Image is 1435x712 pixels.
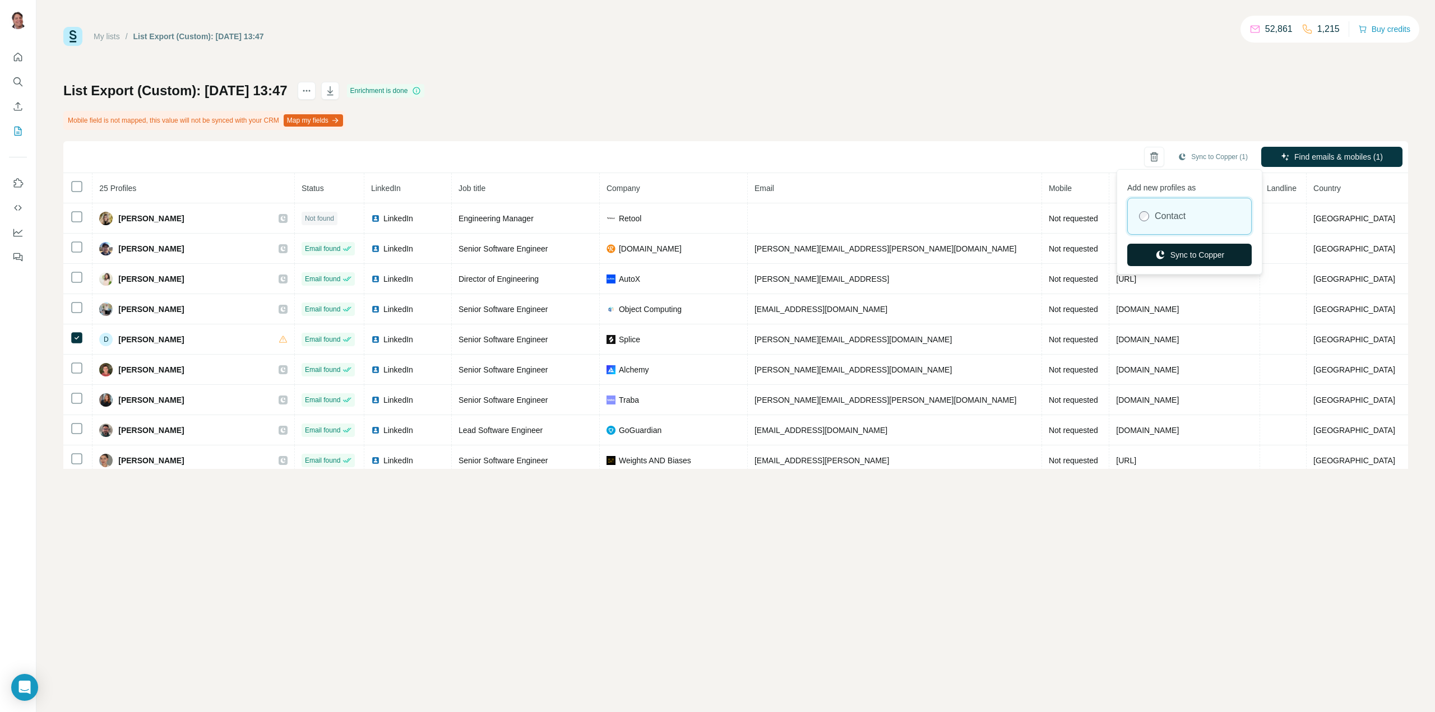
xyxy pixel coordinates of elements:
[1313,274,1395,283] span: [GEOGRAPHIC_DATA]
[754,184,774,193] span: Email
[1313,426,1395,435] span: [GEOGRAPHIC_DATA]
[1049,244,1098,253] span: Not requested
[99,363,113,376] img: Avatar
[1313,335,1395,344] span: [GEOGRAPHIC_DATA]
[371,395,380,404] img: LinkedIn logo
[383,334,413,345] span: LinkedIn
[1049,395,1098,404] span: Not requested
[371,335,380,344] img: LinkedIn logo
[371,365,380,374] img: LinkedIn logo
[383,213,413,224] span: LinkedIn
[1155,210,1186,223] label: Contact
[305,244,340,254] span: Email found
[619,273,640,285] span: AutoX
[305,213,334,224] span: Not found
[1116,335,1179,344] span: [DOMAIN_NAME]
[607,305,615,314] img: company-logo
[298,82,316,100] button: actions
[754,305,887,314] span: [EMAIL_ADDRESS][DOMAIN_NAME]
[607,395,615,404] img: company-logo
[1116,456,1136,465] span: [URL]
[1049,335,1098,344] span: Not requested
[459,214,534,223] span: Engineering Manager
[619,455,691,466] span: Weights AND Biases
[459,395,548,404] span: Senior Software Engineer
[1049,365,1098,374] span: Not requested
[1049,305,1098,314] span: Not requested
[607,426,615,435] img: company-logo
[607,216,615,220] img: company-logo
[371,305,380,314] img: LinkedIn logo
[1313,184,1341,193] span: Country
[99,184,136,193] span: 25 Profiles
[133,31,264,42] div: List Export (Custom): [DATE] 13:47
[1313,244,1395,253] span: [GEOGRAPHIC_DATA]
[99,454,113,467] img: Avatar
[99,212,113,225] img: Avatar
[754,244,1017,253] span: [PERSON_NAME][EMAIL_ADDRESS][PERSON_NAME][DOMAIN_NAME]
[459,335,548,344] span: Senior Software Engineer
[1049,214,1098,223] span: Not requested
[118,243,184,254] span: [PERSON_NAME]
[1261,147,1402,167] button: Find emails & mobiles (1)
[9,198,27,218] button: Use Surfe API
[9,173,27,193] button: Use Surfe on LinkedIn
[9,247,27,267] button: Feedback
[9,11,27,29] img: Avatar
[118,334,184,345] span: [PERSON_NAME]
[619,364,649,375] span: Alchemy
[619,213,641,224] span: Retool
[302,184,324,193] span: Status
[118,425,184,436] span: [PERSON_NAME]
[1116,395,1179,404] span: [DOMAIN_NAME]
[305,395,340,405] span: Email found
[1049,426,1098,435] span: Not requested
[607,456,615,465] img: company-logo
[607,184,640,193] span: Company
[383,243,413,254] span: LinkedIn
[118,304,184,315] span: [PERSON_NAME]
[1313,395,1395,404] span: [GEOGRAPHIC_DATA]
[459,184,485,193] span: Job title
[1116,274,1136,283] span: [URL]
[607,365,615,374] img: company-logo
[1313,456,1395,465] span: [GEOGRAPHIC_DATA]
[1116,305,1179,314] span: [DOMAIN_NAME]
[619,425,661,436] span: GoGuardian
[99,303,113,316] img: Avatar
[284,114,343,127] button: Map my fields
[99,333,113,346] div: D
[619,334,640,345] span: Splice
[305,425,340,435] span: Email found
[383,455,413,466] span: LinkedIn
[94,32,120,41] a: My lists
[754,456,889,465] span: [EMAIL_ADDRESS][PERSON_NAME]
[459,305,548,314] span: Senior Software Engineer
[1170,148,1256,165] button: Sync to Copper (1)
[118,213,184,224] span: [PERSON_NAME]
[305,274,340,284] span: Email found
[371,426,380,435] img: LinkedIn logo
[118,273,184,285] span: [PERSON_NAME]
[305,304,340,314] span: Email found
[754,395,1017,404] span: [PERSON_NAME][EMAIL_ADDRESS][PERSON_NAME][DOMAIN_NAME]
[607,244,615,253] img: company-logo
[9,72,27,92] button: Search
[11,674,38,701] div: Open Intercom Messenger
[383,425,413,436] span: LinkedIn
[1358,21,1410,37] button: Buy credits
[371,244,380,253] img: LinkedIn logo
[118,455,184,466] span: [PERSON_NAME]
[619,243,682,254] span: [DOMAIN_NAME]
[118,394,184,406] span: [PERSON_NAME]
[754,365,952,374] span: [PERSON_NAME][EMAIL_ADDRESS][DOMAIN_NAME]
[1313,305,1395,314] span: [GEOGRAPHIC_DATA]
[383,394,413,406] span: LinkedIn
[9,96,27,117] button: Enrich CSV
[1049,184,1072,193] span: Mobile
[99,393,113,407] img: Avatar
[754,426,887,435] span: [EMAIL_ADDRESS][DOMAIN_NAME]
[459,365,548,374] span: Senior Software Engineer
[1127,178,1252,193] p: Add new profiles as
[619,394,639,406] span: Traba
